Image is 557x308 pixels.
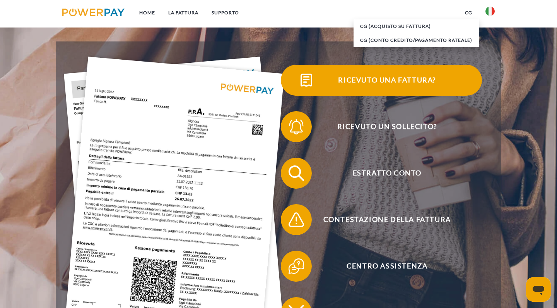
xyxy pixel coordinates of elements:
span: Contestazione della fattura [292,204,482,235]
img: qb_search.svg [287,163,306,183]
button: Centro assistenza [281,251,482,282]
img: logo-powerpay.svg [62,9,125,16]
span: Ricevuto una fattura? [292,65,482,96]
img: qb_bell.svg [287,117,306,136]
span: Centro assistenza [292,251,482,282]
a: CG (Acquisto su fattura) [354,19,479,33]
img: qb_help.svg [287,256,306,276]
a: Home [133,6,162,20]
a: Supporto [205,6,246,20]
img: qb_bill.svg [297,71,316,90]
button: Ricevuto una fattura? [281,65,482,96]
button: Contestazione della fattura [281,204,482,235]
span: Estratto conto [292,158,482,189]
button: Ricevuto un sollecito? [281,111,482,142]
img: qb_warning.svg [287,210,306,229]
a: CG [458,6,479,20]
iframe: Pulsante per aprire la finestra di messaggistica [526,277,551,302]
span: Ricevuto un sollecito? [292,111,482,142]
a: CG (Conto Credito/Pagamento rateale) [354,33,479,47]
a: LA FATTURA [162,6,205,20]
img: it [485,7,495,16]
button: Estratto conto [281,158,482,189]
